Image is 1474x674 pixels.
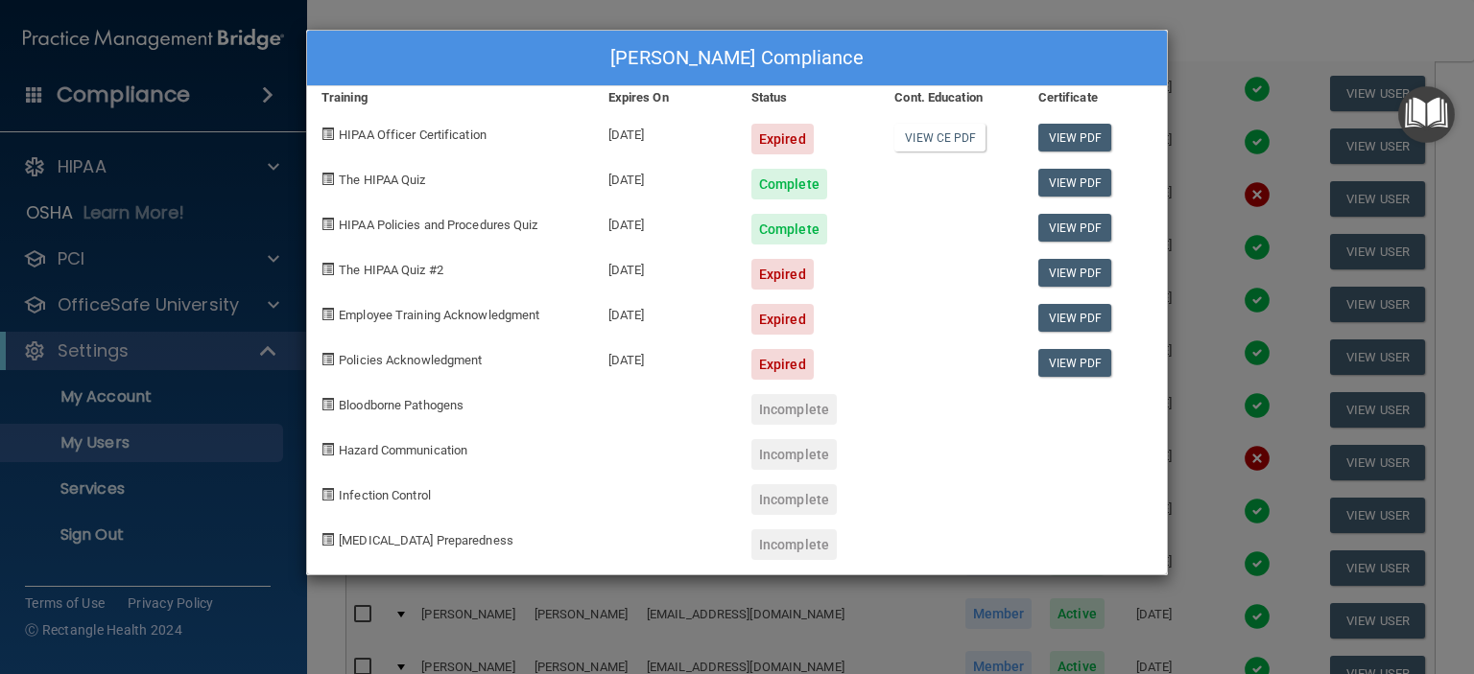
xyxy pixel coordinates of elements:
[751,484,837,515] div: Incomplete
[594,244,737,290] div: [DATE]
[1038,349,1112,377] a: View PDF
[1038,124,1112,151] a: View PDF
[751,124,814,154] div: Expired
[307,31,1167,86] div: [PERSON_NAME] Compliance
[339,173,425,187] span: The HIPAA Quiz
[737,86,880,109] div: Status
[751,439,837,470] div: Incomplete
[880,86,1023,109] div: Cont. Education
[1038,214,1112,242] a: View PDF
[751,529,837,560] div: Incomplete
[339,488,431,502] span: Infection Control
[1038,304,1112,332] a: View PDF
[751,169,827,199] div: Complete
[1038,169,1112,197] a: View PDF
[1038,259,1112,287] a: View PDF
[751,214,827,244] div: Complete
[594,335,737,380] div: [DATE]
[1143,574,1451,650] iframe: Drift Widget Chat Controller
[1024,86,1167,109] div: Certificate
[751,259,814,290] div: Expired
[339,128,487,142] span: HIPAA Officer Certification
[1398,86,1455,143] button: Open Resource Center
[307,86,594,109] div: Training
[594,290,737,335] div: [DATE]
[339,353,482,367] span: Policies Acknowledgment
[751,349,814,380] div: Expired
[594,154,737,199] div: [DATE]
[594,86,737,109] div: Expires On
[339,263,443,277] span: The HIPAA Quiz #2
[339,218,537,232] span: HIPAA Policies and Procedures Quiz
[594,109,737,154] div: [DATE]
[751,394,837,425] div: Incomplete
[339,533,513,547] span: [MEDICAL_DATA] Preparedness
[751,304,814,335] div: Expired
[339,398,464,412] span: Bloodborne Pathogens
[339,443,467,457] span: Hazard Communication
[339,308,539,322] span: Employee Training Acknowledgment
[594,199,737,244] div: [DATE]
[894,124,986,151] a: View CE PDF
